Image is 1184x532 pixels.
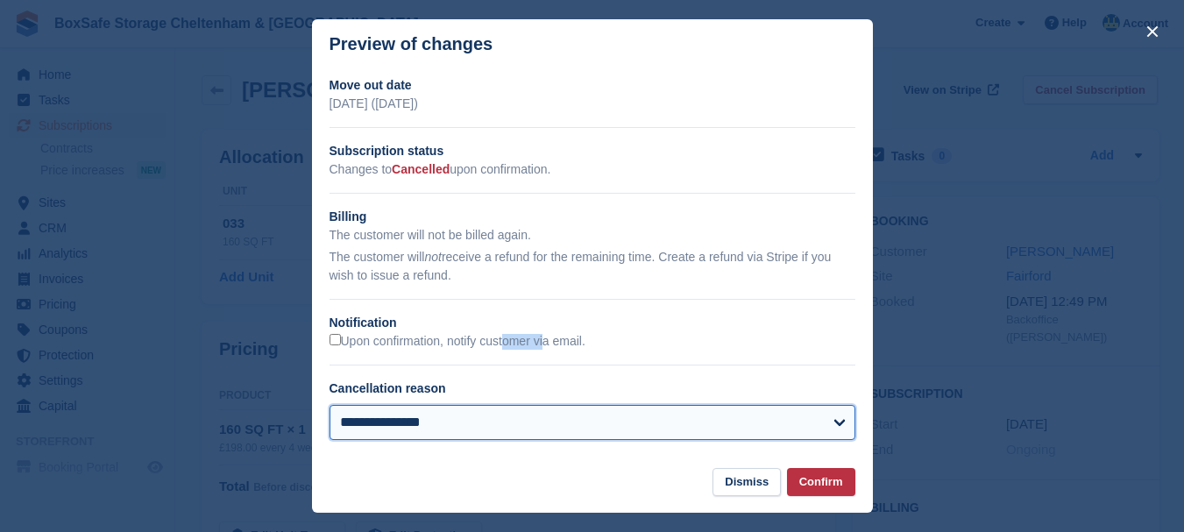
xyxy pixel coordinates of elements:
[787,468,855,497] button: Confirm
[392,162,450,176] span: Cancelled
[330,34,493,54] p: Preview of changes
[330,314,855,332] h2: Notification
[330,381,446,395] label: Cancellation reason
[330,160,855,179] p: Changes to upon confirmation.
[330,76,855,95] h2: Move out date
[424,250,441,264] em: not
[330,95,855,113] p: [DATE] ([DATE])
[1138,18,1166,46] button: close
[330,248,855,285] p: The customer will receive a refund for the remaining time. Create a refund via Stripe if you wish...
[330,226,855,245] p: The customer will not be billed again.
[330,142,855,160] h2: Subscription status
[713,468,781,497] button: Dismiss
[330,208,855,226] h2: Billing
[330,334,585,350] label: Upon confirmation, notify customer via email.
[330,334,341,345] input: Upon confirmation, notify customer via email.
